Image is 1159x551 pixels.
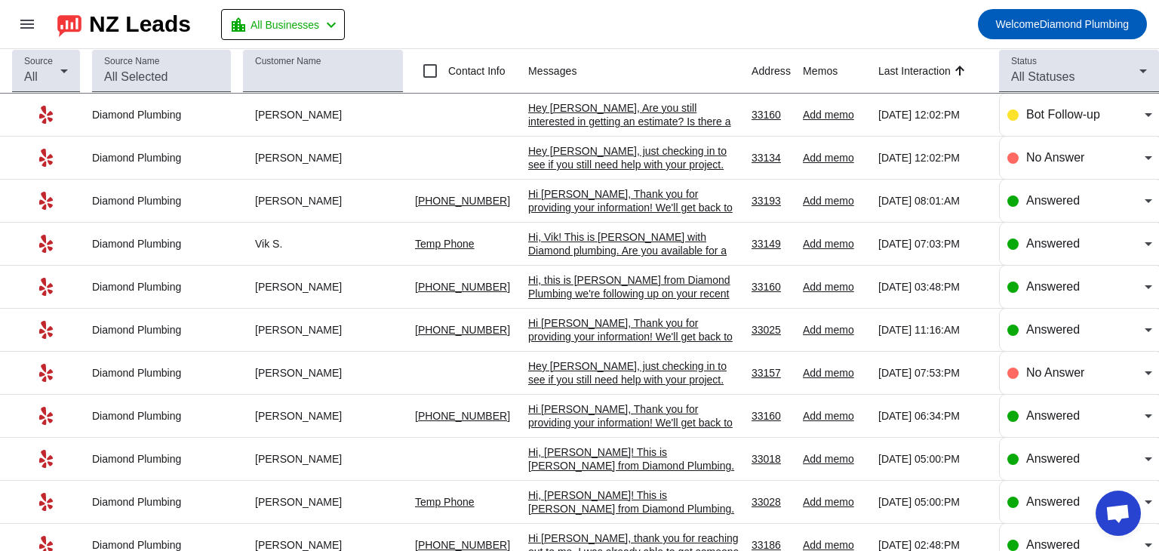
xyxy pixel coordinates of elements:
span: All Statuses [1011,70,1074,83]
th: Messages [528,49,752,94]
span: Diamond Plumbing [996,14,1129,35]
div: Open chat [1096,491,1141,536]
div: Diamond Plumbing [92,452,231,466]
mat-icon: Yelp [37,106,55,124]
div: Vik S. [243,237,403,251]
div: Add memo [803,194,866,208]
a: [PHONE_NUMBER] [415,539,510,551]
div: 33025 [752,323,791,337]
div: [DATE] 11:16:AM [878,323,987,337]
mat-icon: Yelp [37,450,55,468]
label: Contact Info [445,63,506,78]
div: Diamond Plumbing [92,409,231,423]
div: Hi, this is [PERSON_NAME] from Diamond Plumbing we're following up on your recent plumbing servic... [528,273,739,382]
mat-label: Customer Name [255,57,321,66]
mat-icon: menu [18,15,36,33]
mat-icon: Yelp [37,493,55,511]
mat-label: Status [1011,57,1037,66]
div: [PERSON_NAME] [243,366,403,380]
div: Add memo [803,323,866,337]
input: All Selected [104,68,219,86]
div: Last Interaction [878,63,951,78]
div: 33160 [752,409,791,423]
div: 33193 [752,194,791,208]
mat-icon: Yelp [37,321,55,339]
div: Add memo [803,151,866,165]
mat-label: Source [24,57,53,66]
span: Welcome [996,18,1040,30]
div: Hi, Vik! This is [PERSON_NAME] with Diamond plumbing. Are you available for a quick call? [528,230,739,271]
div: Hi [PERSON_NAME], Thank you for providing your information! We'll get back to you as soon as poss... [528,402,739,443]
span: Answered [1026,280,1080,293]
div: Hey [PERSON_NAME], just checking in to see if you still need help with your project. Please let m... [528,144,739,212]
div: [DATE] 07:03:PM [878,237,987,251]
a: [PHONE_NUMBER] [415,324,510,336]
mat-icon: Yelp [37,278,55,296]
div: [DATE] 07:53:PM [878,366,987,380]
span: Answered [1026,194,1080,207]
div: Diamond Plumbing [92,194,231,208]
span: No Answer [1026,366,1084,379]
div: 33160 [752,108,791,122]
a: [PHONE_NUMBER] [415,410,510,422]
span: All [24,70,38,83]
mat-icon: Yelp [37,364,55,382]
div: Add memo [803,495,866,509]
span: Answered [1026,495,1080,508]
mat-icon: location_city [229,16,247,34]
div: [PERSON_NAME] [243,151,403,165]
div: 33028 [752,495,791,509]
div: [PERSON_NAME] [243,280,403,294]
a: [PHONE_NUMBER] [415,281,510,293]
div: Hi [PERSON_NAME], Thank you for providing your information! We'll get back to you as soon as poss... [528,187,739,228]
mat-icon: Yelp [37,235,55,253]
div: [DATE] 05:00:PM [878,452,987,466]
mat-icon: Yelp [37,192,55,210]
div: 33149 [752,237,791,251]
button: All Businesses [221,9,345,40]
mat-icon: chevron_left [322,16,340,34]
div: [DATE] 12:02:PM [878,108,987,122]
div: 33157 [752,366,791,380]
div: Diamond Plumbing [92,495,231,509]
a: [PHONE_NUMBER] [415,195,510,207]
div: Add memo [803,452,866,466]
div: Add memo [803,237,866,251]
th: Address [752,49,803,94]
span: Answered [1026,323,1080,336]
div: Add memo [803,409,866,423]
div: Diamond Plumbing [92,323,231,337]
div: Add memo [803,280,866,294]
div: Diamond Plumbing [92,151,231,165]
th: Memos [803,49,878,94]
span: Answered [1026,409,1080,422]
div: Add memo [803,366,866,380]
div: [PERSON_NAME] [243,495,403,509]
mat-label: Source Name [104,57,159,66]
div: [DATE] 03:48:PM [878,280,987,294]
button: WelcomeDiamond Plumbing [978,9,1147,39]
div: Diamond Plumbing [92,237,231,251]
div: [DATE] 08:01:AM [878,194,987,208]
div: Diamond Plumbing [92,108,231,122]
span: No Answer [1026,151,1084,164]
mat-icon: Yelp [37,149,55,167]
div: 33160 [752,280,791,294]
img: logo [57,11,81,37]
div: Diamond Plumbing [92,366,231,380]
div: 33134 [752,151,791,165]
span: Answered [1026,452,1080,465]
div: NZ Leads [89,14,191,35]
a: Temp Phone [415,496,475,508]
div: [DATE] 06:34:PM [878,409,987,423]
div: Hey [PERSON_NAME], just checking in to see if you still need help with your project. Please let m... [528,359,739,427]
span: Bot Follow-up [1026,108,1100,121]
div: [PERSON_NAME] [243,409,403,423]
div: Diamond Plumbing [92,280,231,294]
span: Answered [1026,538,1080,551]
div: [DATE] 12:02:PM [878,151,987,165]
div: Hi [PERSON_NAME], Thank you for providing your information! We'll get back to you as soon as poss... [528,316,739,357]
div: [PERSON_NAME] [243,194,403,208]
div: Hey [PERSON_NAME], Are you still interested in getting an estimate? Is there a good number to rea... [528,101,739,142]
div: [PERSON_NAME] [243,452,403,466]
